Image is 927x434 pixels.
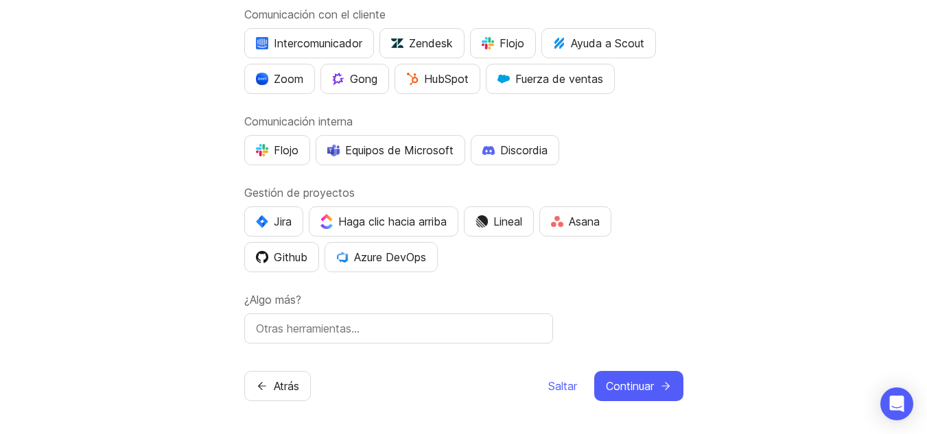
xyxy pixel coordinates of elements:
[482,145,495,155] img: +iLplPsjzba05dttzK064pds+5E5wZnCVbuGoLvBrYdmEPrXTzGo7zG60bLEREEjvOjaG9Saez5xsOEAbxBwOP6dkea84XY9O...
[379,28,465,58] button: Zendesk
[409,36,453,50] font: Zendesk
[395,64,480,94] button: HubSpot
[256,215,268,228] img: svg+xml;base64,PHN2ZyB4bWxucz0iaHR0cDovL3d3dy53My5vcmcvMjAwMC9zdmciIHZpZXdCb3g9IjAgMCA0MC4zNDMgND...
[515,72,603,86] font: Fuerza de ventas
[244,8,386,21] font: Comunicación con el cliente
[471,135,559,165] button: Discordia
[336,251,349,263] img: YKcwp4sHBXAAAAAElFTkSuQmCC
[256,251,268,263] img: 0D3hMmx1Qy4j6AAAAAElFTkSuQmCC
[256,320,541,337] input: Otras herramientas…
[320,214,333,228] img: j83v6vj1tgY2AAAAABJRU5ErkJggg==
[274,379,299,393] font: Atrás
[274,72,303,86] font: Zoom
[571,36,644,50] font: Ayuda a Scout
[391,37,403,49] img: UniZRqrCPz6BHUWevMzgDJ1FW4xaGg2egd7Chm8uY0Al1hkDyjqDa8Lkk0kDEdqKkBok+T4wfoD0P0o6UMciQ8AAAAASUVORK...
[332,73,344,85] img: qKnp5cUisfhcFQGr1t296B61Fm0WkUVwBZaiVE4uNRmEGBFetJMz8xGrgPHqF1mLDIG816Xx6Jz26AFmkmT0yuOpRCAR7zRpG...
[338,215,447,228] font: Haga clic hacia arriba
[274,215,292,228] font: Jira
[244,186,355,200] font: Gestión de proyectos
[553,37,565,49] img: kV1LT1TqjqNHPtRK7+FoaplE1qRq1yqhg056Z8K5Oc6xxgIuf0oNQ9LelJqbcyPisAf0C9LDpX5UIuAAAAAElFTkSuQmCC
[606,379,654,393] font: Continuar
[244,242,319,272] button: Github
[256,144,268,156] img: WIAAAAASUVORK5CYII=
[244,135,310,165] button: Flojo
[470,28,536,58] button: Flojo
[325,242,438,272] button: Azure DevOps
[476,215,488,228] img: Dm50RERGQWO2Ei1WzHVviWZlaLVriU9uRN6E+tIr91ebaDbMKKPDpFbssSuEG21dcGXkrKsuOVPwCeFJSFAIOxgiKgL2sFHRe...
[320,64,389,94] button: Gong
[551,216,563,228] img: Rf5nOJ4Qh9Y9HAAAAAElFTkSuQmCC
[497,73,510,85] img: GKxMRLiRsgdWqxrdBeWfGK5kaZ2alx1WifDSa2kSTsK6wyJURKhUuPoQRYzjholVGzT2A2owx2gHwZoyZHHCYJ8YNOAZj3DSg...
[354,250,426,264] font: Azure DevOps
[464,206,534,237] button: Lineal
[406,73,419,85] img: G+3M5qq2es1si5SaumCnMN47tP1CvAZneIVX5dcx+oz+ZLhv4kfP9DwAAAABJRU5ErkJggg==
[327,144,340,156] img: D0GypeOpROL5AAAAAElFTkSuQmCC
[493,215,522,228] font: Lineal
[500,143,548,157] font: Discordia
[345,143,454,157] font: Equipos de Microsoft
[880,387,913,420] div: Abrir Intercom Messenger
[256,37,268,49] img: eRR1duPH6fQxdnSV9IruPjCimau6md0HxlPR81SIPROHX1VjYjAN9a41AAAAAElFTkSuQmCC
[256,73,268,85] img: xLHbn3khTPgAAAABJRU5ErkJggg==
[539,206,611,237] button: Asana
[274,36,362,50] font: Intercomunicador
[541,28,656,58] button: Ayuda a Scout
[244,371,311,401] button: Atrás
[244,28,374,58] button: Intercomunicador
[482,37,494,49] img: WIAAAAASUVORK5CYII=
[548,371,578,401] button: Saltar
[486,64,615,94] button: Fuerza de ventas
[274,250,307,264] font: Github
[244,64,315,94] button: Zoom
[548,379,577,393] font: Saltar
[274,143,298,157] font: Flojo
[350,72,377,86] font: Gong
[316,135,465,165] button: Equipos de Microsoft
[244,114,353,128] font: Comunicación interna
[309,206,458,237] button: Haga clic hacia arriba
[594,371,683,401] button: Continuar
[244,293,301,306] font: ¿Algo más?
[569,215,600,228] font: Asana
[500,36,524,50] font: Flojo
[244,206,303,237] button: Jira
[424,72,469,86] font: HubSpot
